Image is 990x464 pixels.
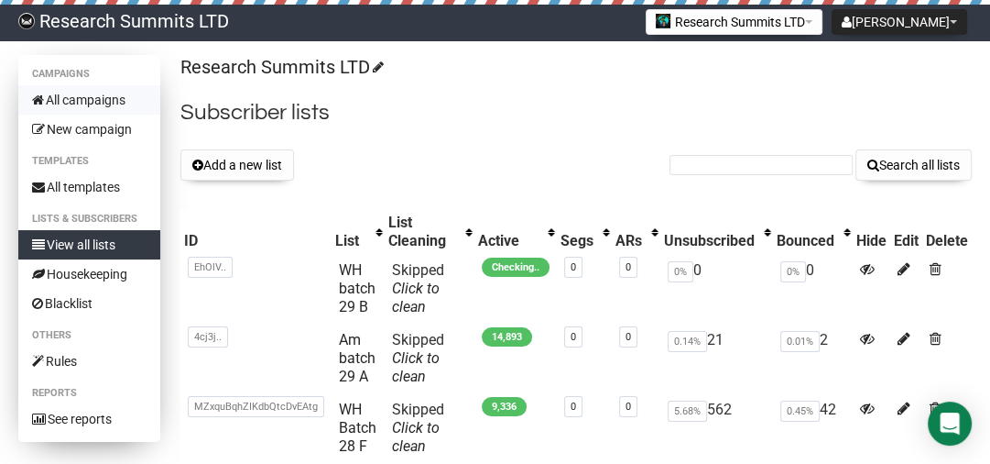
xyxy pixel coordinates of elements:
[339,401,376,455] a: WH Batch 28 F
[773,210,853,254] th: Bounced: No sort applied, activate to apply an ascending sort
[18,13,35,29] img: bccbfd5974049ef095ce3c15df0eef5a
[18,172,160,202] a: All templates
[646,9,822,35] button: Research Summits LTD
[180,210,332,254] th: ID: No sort applied, sorting is disabled
[18,115,160,144] a: New campaign
[926,232,968,250] div: Delete
[18,208,160,230] li: Lists & subscribers
[894,232,919,250] div: Edit
[890,210,922,254] th: Edit: No sort applied, sorting is disabled
[18,404,160,434] a: See reports
[18,63,160,85] li: Campaigns
[188,257,233,278] span: EhOlV..
[668,401,707,422] span: 5.68%
[339,261,375,315] a: WH batch 29 B
[626,331,631,343] a: 0
[392,280,440,315] a: Click to clean
[773,324,853,393] td: 2
[478,232,539,250] div: Active
[615,232,642,250] div: ARs
[780,261,806,282] span: 0%
[392,349,440,385] a: Click to clean
[335,232,366,250] div: List
[777,232,834,250] div: Bounced
[664,232,755,250] div: Unsubscribed
[388,214,456,250] div: List Cleaning
[780,331,820,352] span: 0.01%
[339,331,375,385] a: Am batch 29 A
[392,261,444,315] span: Skipped
[474,210,557,254] th: Active: No sort applied, activate to apply an ascending sort
[332,210,385,254] th: List: No sort applied, activate to apply an ascending sort
[482,327,532,347] span: 14,893
[612,210,660,254] th: ARs: No sort applied, activate to apply an ascending sort
[18,289,160,318] a: Blacklist
[18,150,160,172] li: Templates
[18,260,160,289] a: Housekeeping
[660,210,773,254] th: Unsubscribed: No sort applied, activate to apply an ascending sort
[482,397,527,416] span: 9,336
[571,331,576,343] a: 0
[928,402,972,446] div: Open Intercom Messenger
[773,254,853,324] td: 0
[482,258,549,277] span: Checking..
[392,331,444,385] span: Skipped
[385,210,474,254] th: List Cleaning: No sort applied, activate to apply an ascending sort
[856,232,887,250] div: Hide
[18,85,160,115] a: All campaigns
[18,347,160,376] a: Rules
[180,56,381,78] a: Research Summits LTD
[660,254,773,324] td: 0
[392,419,440,455] a: Click to clean
[557,210,612,254] th: Segs: No sort applied, activate to apply an ascending sort
[656,14,670,28] img: 2.jpg
[18,230,160,260] a: View all lists
[560,232,593,250] div: Segs
[855,149,972,181] button: Search all lists
[571,261,576,273] a: 0
[660,393,773,463] td: 562
[392,401,444,455] span: Skipped
[180,149,294,181] button: Add a new list
[922,210,972,254] th: Delete: No sort applied, sorting is disabled
[184,232,328,250] div: ID
[18,382,160,404] li: Reports
[853,210,890,254] th: Hide: No sort applied, sorting is disabled
[188,326,228,348] span: 4cj3j..
[188,396,324,417] span: MZxquBqhZIKdbQtcDvEAtg
[18,325,160,347] li: Others
[626,401,631,413] a: 0
[832,9,967,35] button: [PERSON_NAME]
[660,324,773,393] td: 21
[668,261,693,282] span: 0%
[571,401,576,413] a: 0
[773,393,853,463] td: 42
[180,96,972,129] h2: Subscriber lists
[668,331,707,352] span: 0.14%
[626,261,631,273] a: 0
[780,401,820,422] span: 0.45%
